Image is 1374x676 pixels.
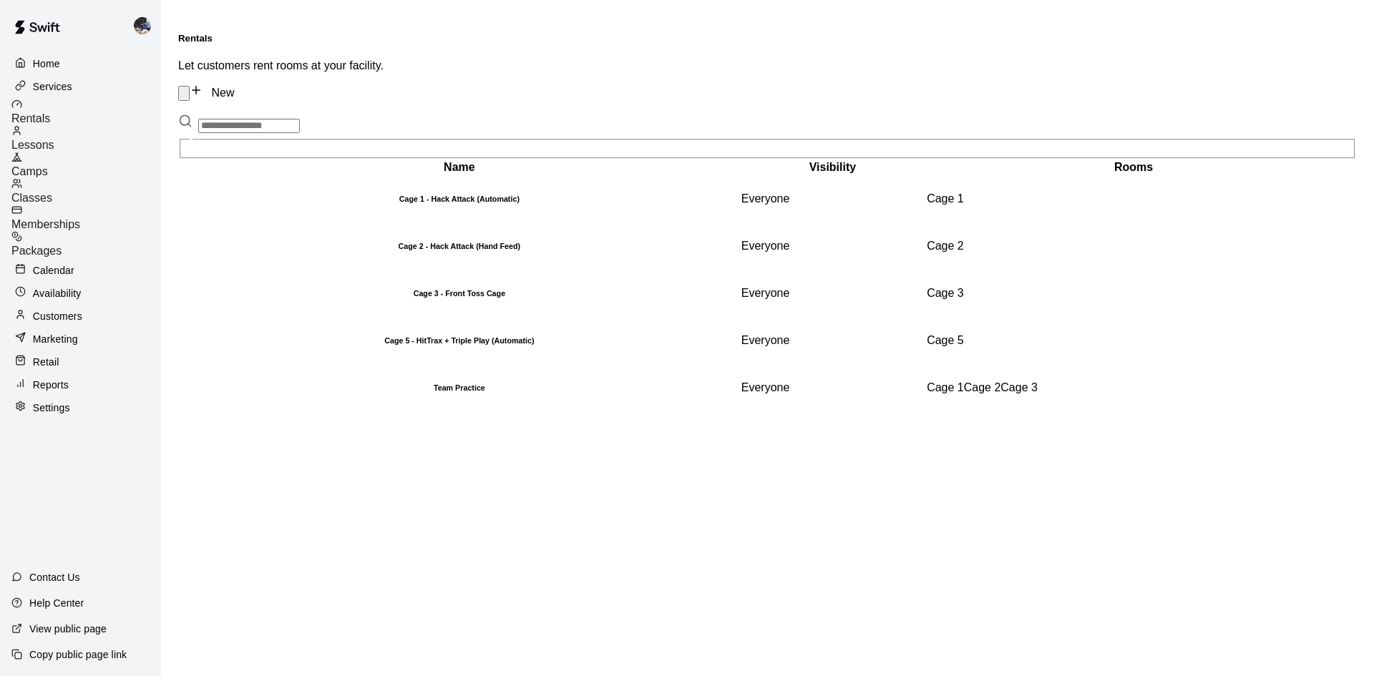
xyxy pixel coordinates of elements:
[178,33,1357,44] h5: Rentals
[33,378,69,392] p: Reports
[1114,161,1153,173] b: Rooms
[178,159,1357,412] table: simple table
[11,305,150,327] a: Customers
[927,240,964,252] span: Cage 2
[11,218,80,230] span: Memberships
[131,11,161,40] div: Kevin Chandler
[741,287,790,299] span: Everyone
[33,309,82,323] p: Customers
[11,351,150,373] a: Retail
[927,192,964,205] span: Cage 1
[11,231,161,258] a: Packages
[11,283,150,304] a: Availability
[33,57,60,71] p: Home
[33,332,78,346] p: Marketing
[29,647,127,662] p: Copy public page link
[741,334,924,347] div: This service is visible to all of your customers
[741,192,790,205] span: Everyone
[964,381,1001,393] span: Cage 2
[11,245,62,257] span: Packages
[741,240,924,253] div: This service is visible to all of your customers
[180,383,739,392] h6: Team Practice
[11,328,150,350] a: Marketing
[29,596,84,610] p: Help Center
[29,622,107,636] p: View public page
[33,263,74,278] p: Calendar
[741,381,924,394] div: This service is visible to all of your customers
[927,287,964,299] span: Cage 3
[11,192,52,204] span: Classes
[444,161,475,173] b: Name
[741,240,790,252] span: Everyone
[11,205,161,231] a: Memberships
[11,178,161,205] a: Classes
[180,195,739,203] h6: Cage 1 - Hack Attack (Automatic)
[11,125,161,152] a: Lessons
[134,17,151,34] img: Kevin Chandler
[180,336,739,345] h6: Cage 5 - HitTrax + Triple Play (Automatic)
[1000,381,1038,393] span: Cage 3
[741,192,924,205] div: This service is visible to all of your customers
[11,374,150,396] a: Reports
[33,286,82,300] p: Availability
[809,161,857,173] b: Visibility
[29,570,80,584] p: Contact Us
[741,334,790,346] span: Everyone
[11,165,48,177] span: Camps
[190,87,234,99] a: New
[178,59,1357,72] p: Let customers rent rooms at your facility.
[741,381,790,393] span: Everyone
[11,260,150,281] a: Calendar
[33,355,59,369] p: Retail
[180,242,739,250] h6: Cage 2 - Hack Attack (Hand Feed)
[33,401,70,415] p: Settings
[11,112,50,124] span: Rentals
[11,139,54,151] span: Lessons
[178,86,190,101] button: Rental settings
[927,334,964,346] span: Cage 5
[741,287,924,300] div: This service is visible to all of your customers
[11,53,150,74] a: Home
[11,397,150,418] a: Settings
[180,289,739,298] h6: Cage 3 - Front Toss Cage
[927,381,964,393] span: Cage 1
[11,99,161,125] a: Rentals
[11,152,161,178] a: Camps
[11,76,150,97] a: Services
[33,79,72,94] p: Services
